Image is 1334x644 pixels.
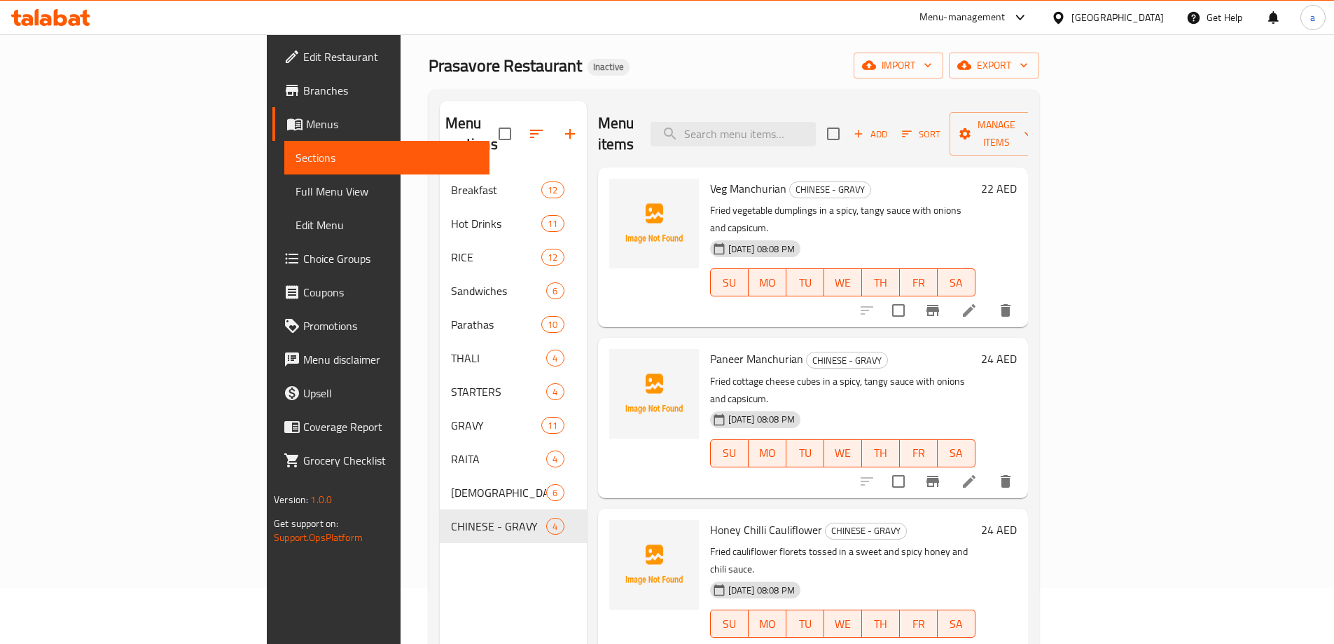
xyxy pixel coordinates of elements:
span: RAITA [451,451,547,467]
span: Select section [819,119,848,149]
a: Coverage Report [272,410,489,444]
div: CHINESE - GRAVY4 [440,509,587,543]
span: MO [754,273,781,293]
span: GRAVY [451,417,542,434]
div: items [546,282,564,299]
div: RICE12 [440,240,587,274]
button: TU [786,439,824,467]
div: items [546,484,564,501]
span: Sort [902,126,940,142]
span: SA [943,273,970,293]
div: Menu-management [919,9,1006,26]
span: 12 [542,251,563,264]
span: Parathas [451,316,542,333]
span: TH [868,273,894,293]
button: Manage items [950,112,1043,156]
nav: Menu sections [440,167,587,549]
span: Select to update [884,467,913,496]
button: MO [749,268,786,296]
span: Branches [303,82,478,99]
img: Honey Chilli Cauliflower [609,520,699,610]
a: Sections [284,141,489,174]
button: SU [710,439,749,467]
span: WE [830,614,856,634]
span: Edit Menu [296,217,478,233]
span: Get support on: [274,514,338,533]
span: Menu disclaimer [303,351,478,368]
h6: 24 AED [981,520,1017,540]
span: TU [792,273,819,293]
span: Add item [848,123,893,145]
span: SU [716,614,743,634]
a: Edit Menu [284,208,489,242]
span: TU [792,614,819,634]
span: Coverage Report [303,418,478,435]
span: CHINESE - GRAVY [790,181,870,198]
button: SA [938,610,975,638]
button: Branch-specific-item [916,465,950,498]
div: Hot Drinks11 [440,207,587,240]
span: Grocery Checklist [303,452,478,469]
h2: Menu items [598,113,634,155]
span: STARTERS [451,383,547,400]
img: Veg Manchurian [609,179,699,268]
span: THALI [451,350,547,366]
div: [DEMOGRAPHIC_DATA] - STARTERS6 [440,476,587,509]
button: SA [938,268,975,296]
span: [DATE] 08:08 PM [723,242,800,256]
h6: 22 AED [981,179,1017,198]
button: TU [786,268,824,296]
span: Coupons [303,284,478,301]
a: Upsell [272,376,489,410]
a: Edit Restaurant [272,40,489,74]
span: 1.0.0 [310,491,332,509]
div: items [546,350,564,366]
span: MO [754,614,781,634]
a: Menus [272,107,489,141]
button: SU [710,268,749,296]
div: items [546,383,564,400]
p: Fried vegetable dumplings in a spicy, tangy sauce with onions and capsicum. [710,202,975,237]
span: Select all sections [490,119,520,149]
span: 4 [547,520,563,533]
div: CHINESE - GRAVY [825,523,907,540]
span: Breakfast [451,181,542,198]
span: FR [905,443,932,463]
span: SA [943,614,970,634]
span: Paneer Manchurian [710,348,803,369]
span: 4 [547,385,563,399]
span: Version: [274,491,308,509]
div: [GEOGRAPHIC_DATA] [1071,10,1164,25]
button: MO [749,610,786,638]
span: Menus [306,116,478,132]
a: Promotions [272,309,489,343]
button: FR [900,268,938,296]
a: Branches [272,74,489,107]
button: FR [900,439,938,467]
span: WE [830,443,856,463]
div: CHINESE - GRAVY [806,352,888,369]
span: 6 [547,285,563,298]
span: Add [852,126,889,142]
a: Menu disclaimer [272,343,489,376]
button: SU [710,610,749,638]
span: Manage items [961,116,1032,151]
span: CHINESE - GRAVY [826,523,906,539]
div: RAITA4 [440,442,587,476]
button: Branch-specific-item [916,294,950,327]
span: 4 [547,352,563,365]
a: Choice Groups [272,242,489,275]
span: [DATE] 08:08 PM [723,413,800,426]
p: Fried cottage cheese cubes in a spicy, tangy sauce with onions and capsicum. [710,373,975,408]
span: Honey Chilli Cauliflower [710,519,822,540]
span: Sort sections [520,117,553,151]
button: Sort [898,123,944,145]
h6: 24 AED [981,349,1017,369]
span: Edit Restaurant [303,48,478,65]
span: Sandwiches [451,282,547,299]
div: items [541,417,564,434]
button: FR [900,610,938,638]
button: Add [848,123,893,145]
span: 4 [547,453,563,466]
